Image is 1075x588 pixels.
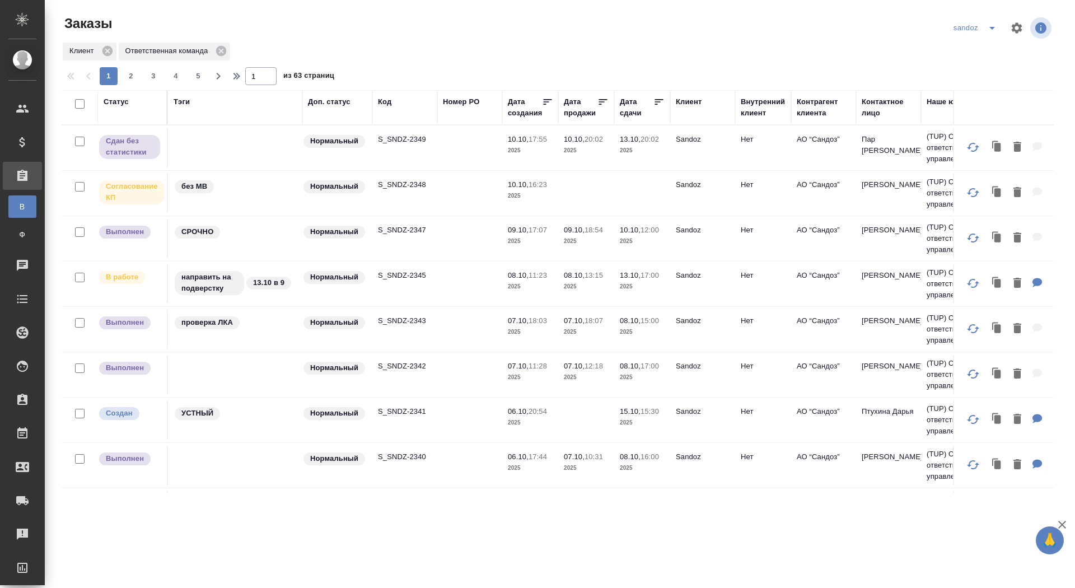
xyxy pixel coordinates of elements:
p: S_SNDZ-2343 [378,315,432,326]
p: 12:00 [641,226,659,234]
p: АО “Сандоз” [797,270,850,281]
p: S_SNDZ-2347 [378,225,432,236]
td: [PERSON_NAME] [856,310,921,349]
p: 20:02 [641,135,659,143]
p: 09.10, [508,226,529,234]
p: 10.10, [564,135,585,143]
p: В работе [106,272,138,283]
p: 20:02 [585,135,603,143]
p: 08.10, [620,316,641,325]
p: 06.10, [508,452,529,461]
p: Ответственная команда [125,45,212,57]
div: Статус по умолчанию для стандартных заказов [302,406,367,421]
button: Клонировать [987,181,1008,204]
span: 4 [167,71,185,82]
p: 08.10, [620,452,641,461]
p: 15.10, [620,407,641,416]
button: Удалить [1008,454,1027,477]
td: [PERSON_NAME] [856,446,921,485]
p: 17:44 [529,452,547,461]
td: [PERSON_NAME] [856,355,921,394]
p: 10.10, [508,180,529,189]
span: Ф [14,229,31,240]
p: 13:15 [585,271,603,279]
div: УСТНЫЙ [174,406,297,421]
p: 2025 [620,372,665,383]
p: 10.10, [620,226,641,234]
button: Клонировать [987,136,1008,159]
p: Sandoz [676,225,730,236]
p: Нормальный [310,408,358,419]
p: 18:54 [585,226,603,234]
p: 07.10, [564,362,585,370]
p: Нет [741,451,786,463]
button: 🙏 [1036,526,1064,554]
div: Выставляется автоматически при создании заказа [98,406,161,421]
p: 08.10, [508,271,529,279]
p: Sandoz [676,315,730,326]
div: Статус [104,96,129,108]
p: без МВ [181,181,207,192]
a: Ф [8,223,36,246]
p: 13.10, [620,271,641,279]
p: АО “Сандоз” [797,225,850,236]
p: направить на подверстку [181,272,237,294]
p: 07.10, [564,316,585,325]
button: Удалить [1008,272,1027,295]
span: из 63 страниц [283,69,334,85]
p: Сдан без статистики [106,136,153,158]
div: Выставляет ПМ, когда заказ сдан КМу, но начисления еще не проведены [98,134,161,160]
p: Sandoz [676,134,730,145]
button: Обновить [960,451,987,478]
p: Нет [741,134,786,145]
p: АО “Сандоз” [797,406,850,417]
p: 2025 [564,372,609,383]
p: 2025 [620,417,665,428]
td: (TUP) Общество с ограниченной ответственностью «Технологии управления переводом» [921,171,1055,216]
td: (TUP) Общество с ограниченной ответственностью «Технологии управления переводом» [921,488,1055,533]
p: S_SNDZ-2342 [378,361,432,372]
button: Клонировать [987,454,1008,477]
p: 2025 [508,417,553,428]
p: 09.10, [564,226,585,234]
div: Дата продажи [564,96,597,119]
p: 2025 [508,236,553,247]
p: S_SNDZ-2349 [378,134,432,145]
div: Номер PO [443,96,479,108]
p: 07.10, [508,316,529,325]
a: В [8,195,36,218]
button: Клонировать [987,363,1008,386]
div: Доп. статус [308,96,350,108]
p: 2025 [508,281,553,292]
p: Нет [741,315,786,326]
p: 12:18 [585,362,603,370]
p: 07.10, [564,452,585,461]
span: Заказы [62,15,112,32]
p: 2025 [508,372,553,383]
td: [PERSON_NAME] [856,491,921,530]
button: Обновить [960,361,987,388]
span: Посмотреть информацию [1030,17,1054,39]
p: Клиент [69,45,98,57]
p: Sandoz [676,406,730,417]
button: 2 [122,67,140,85]
p: 20:54 [529,407,547,416]
p: Нет [741,406,786,417]
button: Клонировать [987,227,1008,250]
div: Дата создания [508,96,542,119]
p: АО “Сандоз” [797,451,850,463]
button: Клонировать [987,272,1008,295]
p: 2025 [564,463,609,474]
div: Выставляет ПМ после сдачи и проведения начислений. Последний этап для ПМа [98,225,161,240]
div: Контактное лицо [862,96,915,119]
button: Удалить [1008,408,1027,431]
div: Ответственная команда [119,43,231,60]
p: Выполнен [106,362,144,374]
p: Нет [741,270,786,281]
p: 2025 [620,326,665,338]
p: S_SNDZ-2341 [378,406,432,417]
div: без МВ [174,179,297,194]
p: Sandoz [676,451,730,463]
div: Статус по умолчанию для стандартных заказов [302,134,367,149]
p: 10.10, [508,135,529,143]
